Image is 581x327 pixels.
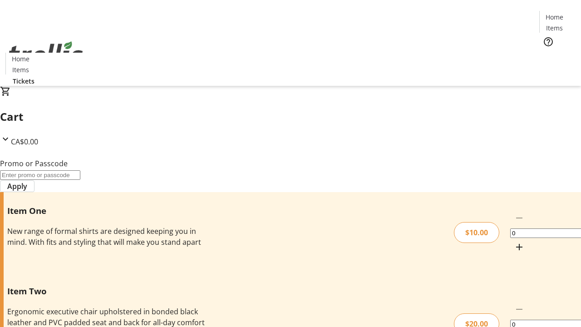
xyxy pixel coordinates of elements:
[510,238,528,256] button: Increment by one
[546,12,563,22] span: Home
[547,53,568,62] span: Tickets
[5,76,42,86] a: Tickets
[6,65,35,74] a: Items
[11,137,38,147] span: CA$0.00
[7,181,27,192] span: Apply
[539,53,576,62] a: Tickets
[7,204,206,217] h3: Item One
[12,65,29,74] span: Items
[454,222,499,243] div: $10.00
[6,54,35,64] a: Home
[546,23,563,33] span: Items
[539,33,557,51] button: Help
[7,226,206,248] div: New range of formal shirts are designed keeping you in mind. With fits and styling that will make...
[5,31,86,77] img: Orient E2E Organization qZZYhsQYOi's Logo
[540,23,569,33] a: Items
[7,285,206,297] h3: Item Two
[13,76,34,86] span: Tickets
[540,12,569,22] a: Home
[12,54,30,64] span: Home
